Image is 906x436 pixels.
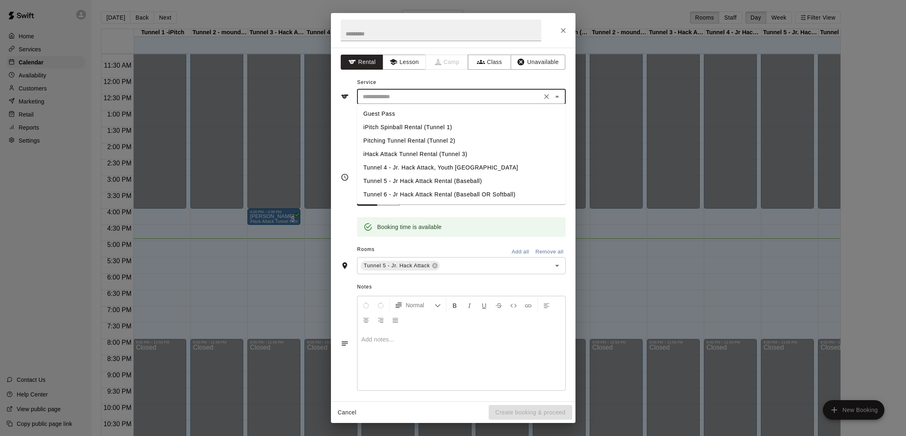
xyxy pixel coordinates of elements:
span: Notes [357,281,565,294]
button: Remove all [533,246,566,258]
button: Format Strikethrough [492,298,506,313]
button: Lesson [383,55,425,70]
button: Justify Align [388,313,402,327]
span: Tunnel 5 - Jr. Hack Attack [361,262,433,270]
li: iHack Attack Tunnel Rental (Tunnel 3) [357,148,566,161]
button: Center Align [359,313,373,327]
button: Open [551,260,563,271]
svg: Notes [341,339,349,348]
button: Unavailable [511,55,565,70]
button: Insert Code [507,298,520,313]
button: Formatting Options [391,298,444,313]
button: Rental [341,55,384,70]
button: Close [551,91,563,102]
li: Tunnel 4 - Jr. Hack Attack, Youth [GEOGRAPHIC_DATA] [357,161,566,174]
li: Tunnel 5 - Jr Hack Attack Rental (Baseball) [357,174,566,188]
button: Cancel [334,405,360,420]
button: Format Bold [448,298,462,313]
button: Format Underline [477,298,491,313]
button: Format Italics [463,298,476,313]
button: Right Align [374,313,388,327]
button: Redo [374,298,388,313]
span: Service [357,79,376,85]
div: Tunnel 5 - Jr. Hack Attack [361,261,440,271]
li: iPitch Spinball Rental (Tunnel 1) [357,121,566,134]
span: Camps can only be created in the Services page [426,55,469,70]
li: Pitching Tunnel Rental (Tunnel 2) [357,134,566,148]
button: Clear [541,91,552,102]
svg: Rooms [341,262,349,270]
svg: Timing [341,173,349,181]
li: Tunnel 6 - Jr Hack Attack Rental (Baseball OR Softball) [357,188,566,201]
button: Insert Link [521,298,535,313]
svg: Service [341,92,349,101]
span: Rooms [357,247,375,252]
button: Close [556,23,571,38]
div: Booking time is available [377,220,442,234]
li: Guest Pass [357,107,566,121]
button: Class [468,55,511,70]
button: Left Align [540,298,553,313]
button: Add all [507,246,533,258]
button: Undo [359,298,373,313]
span: Normal [406,301,434,309]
